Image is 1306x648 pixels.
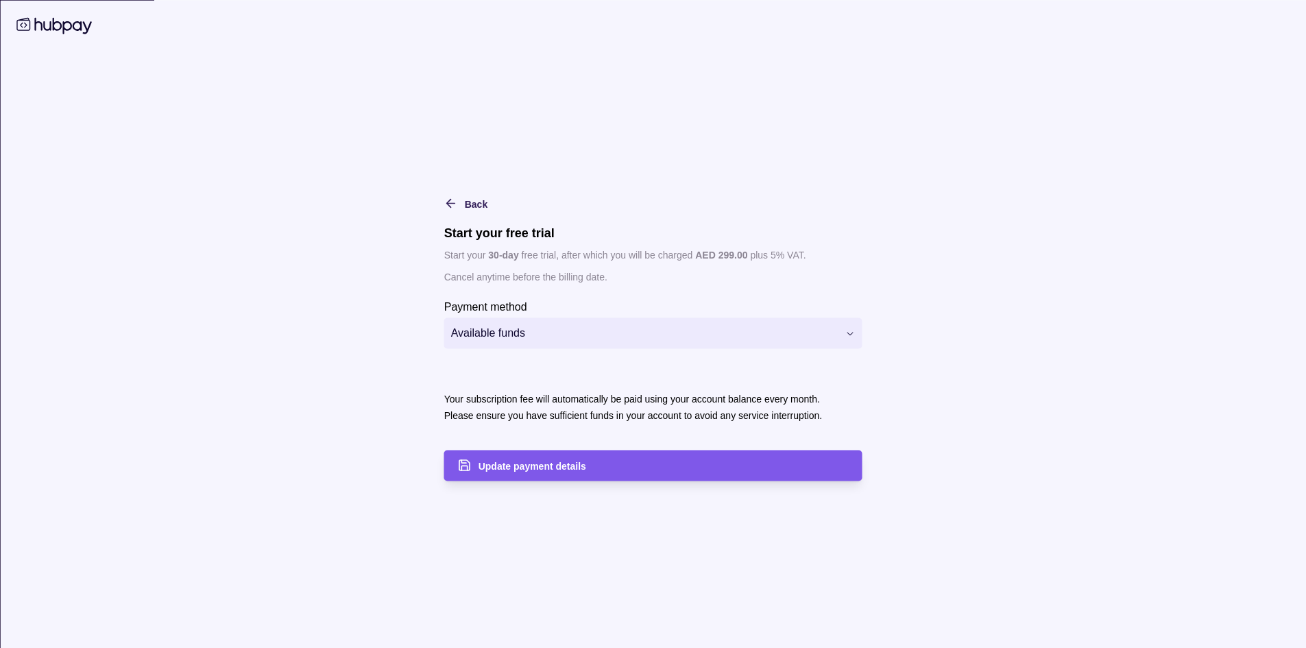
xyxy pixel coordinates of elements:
[444,269,862,284] p: Cancel anytime before the billing date.
[444,450,862,481] button: Update payment details
[465,198,487,209] span: Back
[444,247,862,262] p: Start your free trial, after which you will be charged plus 5% VAT.
[444,298,527,314] label: Payment method
[695,249,747,260] p: AED 299.00
[479,461,586,472] span: Update payment details
[444,300,527,312] p: Payment method
[444,393,823,420] p: Your subscription fee will automatically be paid using your account balance every month. Please e...
[488,249,518,260] p: 30 -day
[444,195,487,211] button: Back
[444,225,862,240] h1: Start your free trial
